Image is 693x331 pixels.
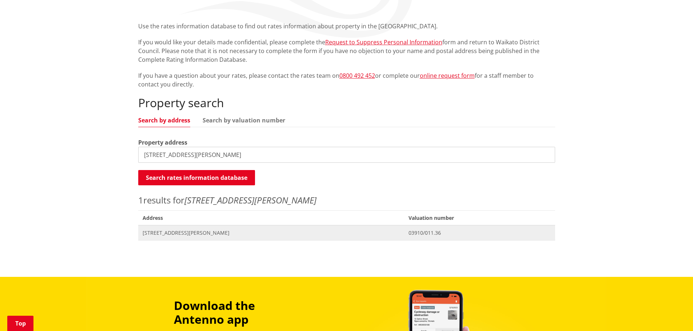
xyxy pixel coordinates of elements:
a: Top [7,316,33,331]
input: e.g. Duke Street NGARUAWAHIA [138,147,555,163]
p: results for [138,194,555,207]
p: If you have a question about your rates, please contact the rates team on or complete our for a s... [138,71,555,89]
p: Use the rates information database to find out rates information about property in the [GEOGRAPHI... [138,22,555,31]
span: 1 [138,194,143,206]
em: [STREET_ADDRESS][PERSON_NAME] [184,194,316,206]
iframe: Messenger Launcher [660,300,686,327]
button: Search rates information database [138,170,255,185]
span: 03910/011.36 [409,229,550,237]
p: If you would like your details made confidential, please complete the form and return to Waikato ... [138,38,555,64]
h3: Download the Antenno app [174,299,306,327]
label: Property address [138,138,187,147]
h2: Property search [138,96,555,110]
span: Valuation number [404,210,555,225]
span: [STREET_ADDRESS][PERSON_NAME] [143,229,400,237]
a: online request form [420,72,475,80]
a: [STREET_ADDRESS][PERSON_NAME] 03910/011.36 [138,225,555,240]
a: Request to Suppress Personal Information [325,38,442,46]
a: Search by address [138,117,190,123]
span: Address [138,210,405,225]
a: 0800 492 452 [339,72,375,80]
a: Search by valuation number [203,117,285,123]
